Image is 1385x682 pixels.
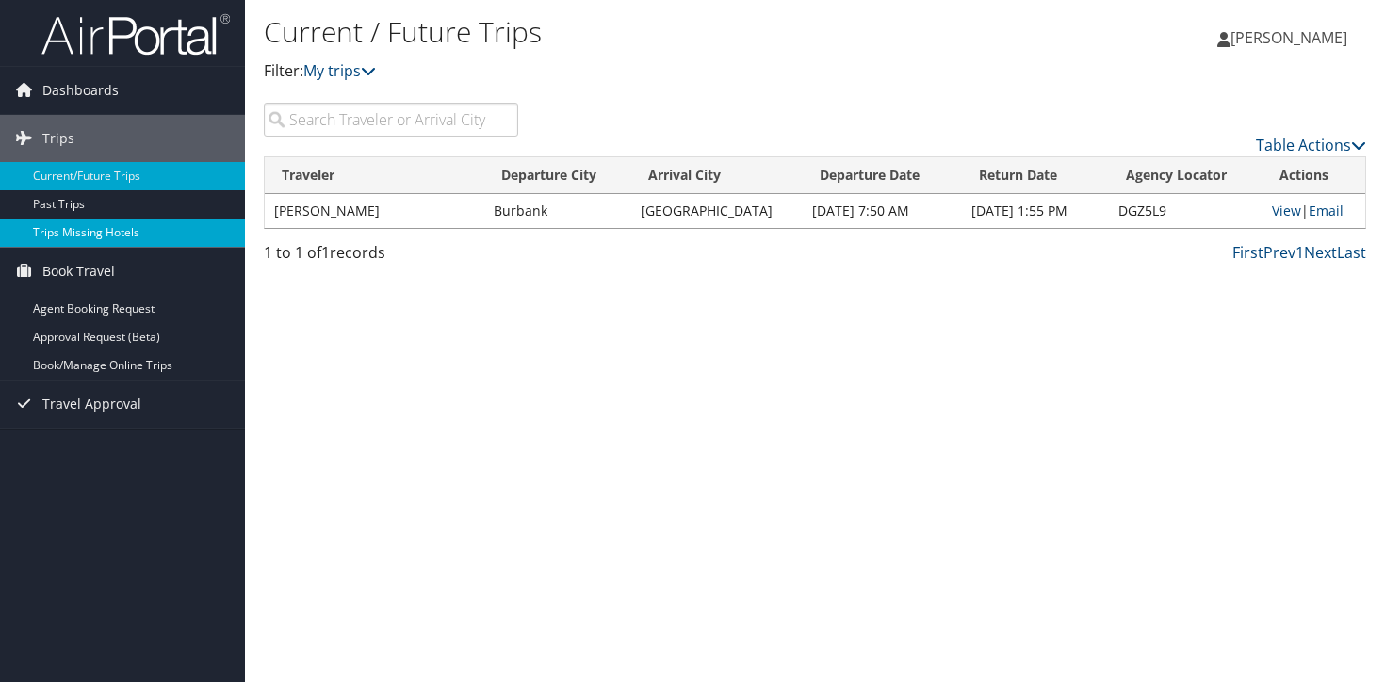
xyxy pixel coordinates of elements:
[42,115,74,162] span: Trips
[41,12,230,57] img: airportal-logo.png
[1337,242,1366,263] a: Last
[484,194,631,228] td: Burbank
[484,157,631,194] th: Departure City: activate to sort column ascending
[303,60,376,81] a: My trips
[1295,242,1304,263] a: 1
[265,194,484,228] td: [PERSON_NAME]
[264,241,518,273] div: 1 to 1 of records
[42,248,115,295] span: Book Travel
[1230,27,1347,48] span: [PERSON_NAME]
[962,157,1109,194] th: Return Date: activate to sort column ascending
[42,67,119,114] span: Dashboards
[631,157,803,194] th: Arrival City: activate to sort column ascending
[1304,242,1337,263] a: Next
[1256,135,1366,155] a: Table Actions
[1232,242,1263,263] a: First
[1109,194,1263,228] td: DGZ5L9
[1309,202,1344,219] a: Email
[264,103,518,137] input: Search Traveler or Arrival City
[1263,157,1365,194] th: Actions
[264,59,999,84] p: Filter:
[1263,194,1365,228] td: |
[1263,242,1295,263] a: Prev
[1272,202,1301,219] a: View
[321,242,330,263] span: 1
[1217,9,1366,66] a: [PERSON_NAME]
[803,194,961,228] td: [DATE] 7:50 AM
[265,157,484,194] th: Traveler: activate to sort column ascending
[42,381,141,428] span: Travel Approval
[631,194,803,228] td: [GEOGRAPHIC_DATA]
[962,194,1109,228] td: [DATE] 1:55 PM
[1109,157,1263,194] th: Agency Locator: activate to sort column ascending
[264,12,999,52] h1: Current / Future Trips
[803,157,961,194] th: Departure Date: activate to sort column descending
